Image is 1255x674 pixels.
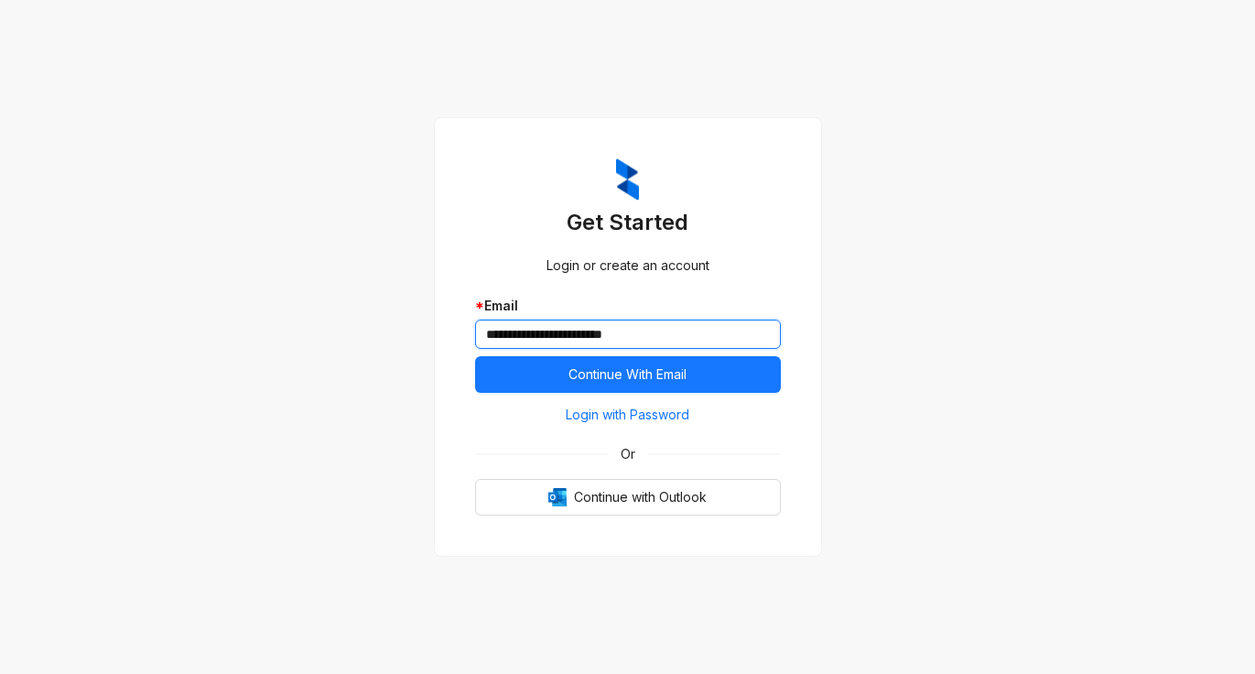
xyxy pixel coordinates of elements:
[475,479,781,516] button: OutlookContinue with Outlook
[568,364,687,385] span: Continue With Email
[475,208,781,237] h3: Get Started
[475,400,781,429] button: Login with Password
[548,488,567,506] img: Outlook
[566,405,689,425] span: Login with Password
[616,158,639,201] img: ZumaIcon
[574,487,707,507] span: Continue with Outlook
[608,444,648,464] span: Or
[475,356,781,393] button: Continue With Email
[475,296,781,316] div: Email
[475,255,781,276] div: Login or create an account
